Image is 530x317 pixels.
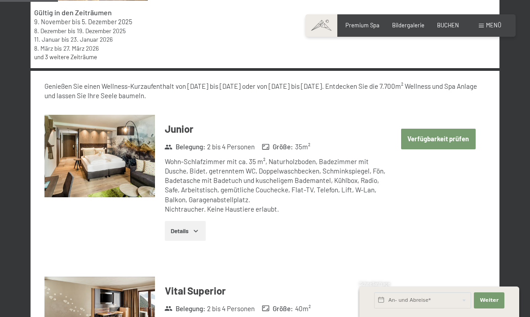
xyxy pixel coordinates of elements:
[44,82,485,101] div: Genießen Sie einen Wellness-Kurzaufenthalt von [DATE] bis [DATE] oder von [DATE] bis [DATE]. Entd...
[34,44,53,52] time: 08.03.2026
[165,122,386,136] h3: Junior
[44,115,155,197] img: mss_renderimg.php
[34,8,112,17] strong: Gültig in den Zeiträumen
[480,297,499,304] span: Weiter
[34,35,144,43] div: bis
[262,142,293,152] strong: Größe :
[34,26,144,35] div: bis
[34,27,66,35] time: 08.12.2025
[77,27,126,35] time: 19.12.2025
[295,304,311,313] span: 40 m²
[345,22,380,29] a: Premium Spa
[437,22,459,29] a: BUCHEN
[71,35,113,43] time: 23.01.2026
[164,142,205,152] strong: Belegung :
[164,304,205,313] strong: Belegung :
[34,18,71,26] time: 09.11.2025
[165,284,386,298] h3: Vital Superior
[34,44,144,52] div: bis
[82,18,132,26] time: 05.12.2025
[486,22,501,29] span: Menü
[207,304,255,313] span: 2 bis 4 Personen
[165,221,206,241] button: Details
[401,129,476,149] button: Verfügbarkeit prüfen
[392,22,424,29] a: Bildergalerie
[295,142,310,152] span: 35 m²
[165,157,386,214] div: Wohn-Schlafzimmer mit ca. 35 m², Naturholzboden, Badezimmer mit Dusche, Bidet, getrenntem WC, Dop...
[34,53,97,61] a: und 3 weitere Zeiträume
[63,44,99,52] time: 27.03.2026
[34,17,144,26] div: bis
[34,35,60,43] time: 11.01.2026
[262,304,293,313] strong: Größe :
[474,292,504,308] button: Weiter
[207,142,255,152] span: 2 bis 4 Personen
[359,281,390,287] span: Schnellanfrage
